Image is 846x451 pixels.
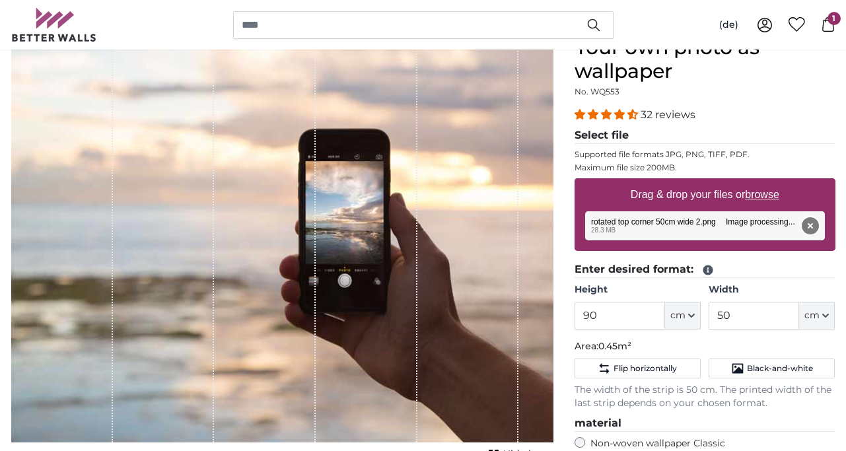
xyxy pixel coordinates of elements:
[575,417,621,429] font: material
[670,309,686,321] font: cm
[575,108,641,121] span: 4.31 stars
[631,189,745,200] font: Drag & drop your files or
[598,340,631,352] font: 0.45m²
[575,384,831,409] font: The width of the strip is 50 cm. The printed width of the last strip depends on your chosen format.
[719,18,738,30] font: (de)
[799,302,835,330] button: cm
[709,13,749,37] button: (de)
[575,87,619,96] font: No. WQ553
[575,35,759,83] font: Your own photo as wallpaper
[575,359,701,378] button: Flip horizontally
[575,263,693,275] font: Enter desired format:
[747,363,813,373] font: Black-and-white
[575,340,598,352] font: Area:
[614,363,677,373] font: Flip horizontally
[745,189,779,200] font: browse
[709,283,739,295] font: Width
[832,13,835,23] font: 1
[641,108,695,121] font: 32 reviews
[575,283,608,295] font: Height
[590,437,725,449] font: Non-woven wallpaper Classic
[575,162,677,172] font: Maximum file size 200MB.
[804,309,820,321] font: cm
[665,302,701,330] button: cm
[575,149,750,159] font: Supported file formats JPG, PNG, TIFF, PDF.
[709,359,835,378] button: Black-and-white
[575,129,629,141] font: Select file
[11,8,97,42] img: Betterwalls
